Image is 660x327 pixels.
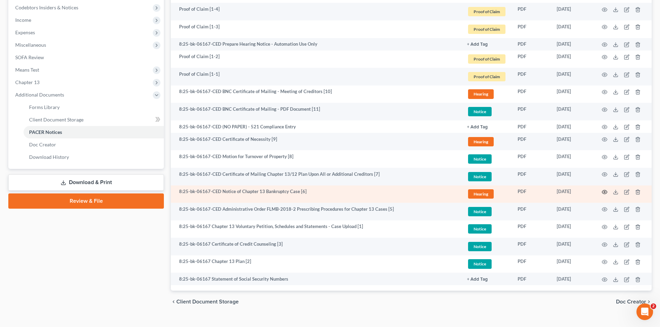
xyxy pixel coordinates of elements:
a: Notice [467,223,507,235]
a: Notice [467,241,507,252]
span: Notice [468,107,492,116]
span: PACER Notices [29,129,62,135]
a: Doc Creator [24,138,164,151]
td: 8:25-bk-06167 Statement of Social Security Numbers [171,273,461,285]
span: SOFA Review [15,54,44,60]
button: chevron_left Client Document Storage [171,299,239,305]
a: SOFA Review [10,51,164,64]
td: PDF [512,203,551,220]
a: Forms Library [24,101,164,113]
span: Chapter 13 [15,79,39,85]
td: 8:25-bk-06167-CED Administrative Order FLMB-2018-2 Prescribing Procedures for Chapter 13 Cases [5] [171,203,461,220]
button: + Add Tag [467,42,488,47]
td: [DATE] [551,3,593,20]
i: chevron_left [171,299,176,305]
a: Hearing [467,188,507,200]
td: PDF [512,51,551,68]
span: Client Document Storage [29,117,83,122]
a: Notice [467,171,507,182]
td: PDF [512,3,551,20]
button: Doc Creator chevron_right [616,299,652,305]
td: 8:25-bk-06167-CED BNC Certificate of Mailing - PDF Document [11] [171,103,461,120]
td: [DATE] [551,38,593,51]
td: 8:25-bk-06167 Chapter 13 Voluntary Petition, Schedules and Statements - Case Upload [1] [171,220,461,238]
span: Notice [468,259,492,269]
td: [DATE] [551,120,593,133]
td: Proof of Claim [1-3] [171,20,461,38]
span: Notice [468,224,492,234]
span: Additional Documents [15,92,64,98]
a: Review & File [8,193,164,209]
td: 8:25-bk-06167-CED Motion for Turnover of Property [8] [171,150,461,168]
a: Proof of Claim [467,53,507,65]
td: [DATE] [551,220,593,238]
a: Hearing [467,136,507,147]
td: Proof of Claim [1-2] [171,51,461,68]
a: + Add Tag [467,276,507,282]
span: Proof of Claim [468,72,505,81]
td: [DATE] [551,85,593,103]
td: 8:25-bk-06167-CED Notice of Chapter 13 Bankruptcy Case [6] [171,185,461,203]
a: Proof of Claim [467,24,507,35]
td: 8:25-bk-06167-CED Certificate of Necessity [9] [171,133,461,151]
td: [DATE] [551,51,593,68]
td: PDF [512,68,551,85]
span: Income [15,17,31,23]
span: Proof of Claim [468,25,505,34]
a: Download & Print [8,174,164,191]
iframe: Intercom live chat [636,303,653,320]
span: 2 [651,303,656,309]
span: Hearing [468,89,494,99]
td: [DATE] [551,133,593,151]
td: 8:25-bk-06167-CED BNC Certificate of Mailing - Meeting of Creditors [10] [171,85,461,103]
a: Client Document Storage [24,113,164,126]
a: Hearing [467,88,507,100]
span: Doc Creator [29,142,56,147]
td: 8:25-bk-06167 Chapter 13 Plan [2] [171,255,461,273]
td: 8:25-bk-06167-CED Prepare Hearing Notice - Automation Use Only [171,38,461,51]
a: Notice [467,106,507,117]
span: Expenses [15,29,35,35]
td: 8:25-bk-06167-CED (NO PAPER) - 521 Compliance Entry [171,120,461,133]
a: Proof of Claim [467,71,507,82]
span: Notice [468,242,492,251]
a: Download History [24,151,164,163]
td: [DATE] [551,68,593,85]
td: Proof of Claim [1-4] [171,3,461,20]
span: Proof of Claim [468,54,505,64]
td: [DATE] [551,185,593,203]
td: PDF [512,20,551,38]
a: Notice [467,153,507,165]
td: PDF [512,120,551,133]
button: + Add Tag [467,125,488,129]
span: Notice [468,172,492,181]
td: PDF [512,185,551,203]
td: [DATE] [551,20,593,38]
td: PDF [512,85,551,103]
td: PDF [512,168,551,185]
a: Notice [467,258,507,270]
span: Means Test [15,67,39,73]
td: PDF [512,38,551,51]
span: Download History [29,154,69,160]
a: Proof of Claim [467,6,507,17]
span: Miscellaneous [15,42,46,48]
span: Notice [468,207,492,216]
td: PDF [512,220,551,238]
td: PDF [512,238,551,255]
span: Hearing [468,189,494,199]
td: PDF [512,103,551,120]
span: Hearing [468,137,494,146]
td: [DATE] [551,273,593,285]
a: Notice [467,206,507,217]
td: PDF [512,255,551,273]
td: [DATE] [551,203,593,220]
td: [DATE] [551,103,593,120]
a: + Add Tag [467,124,507,130]
td: PDF [512,133,551,151]
td: PDF [512,150,551,168]
td: [DATE] [551,168,593,185]
td: 8:25-bk-06167-CED Certificate of Mailing Chapter 13/12 Plan Upon All or Additional Creditors [7] [171,168,461,185]
td: [DATE] [551,238,593,255]
span: Doc Creator [616,299,646,305]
